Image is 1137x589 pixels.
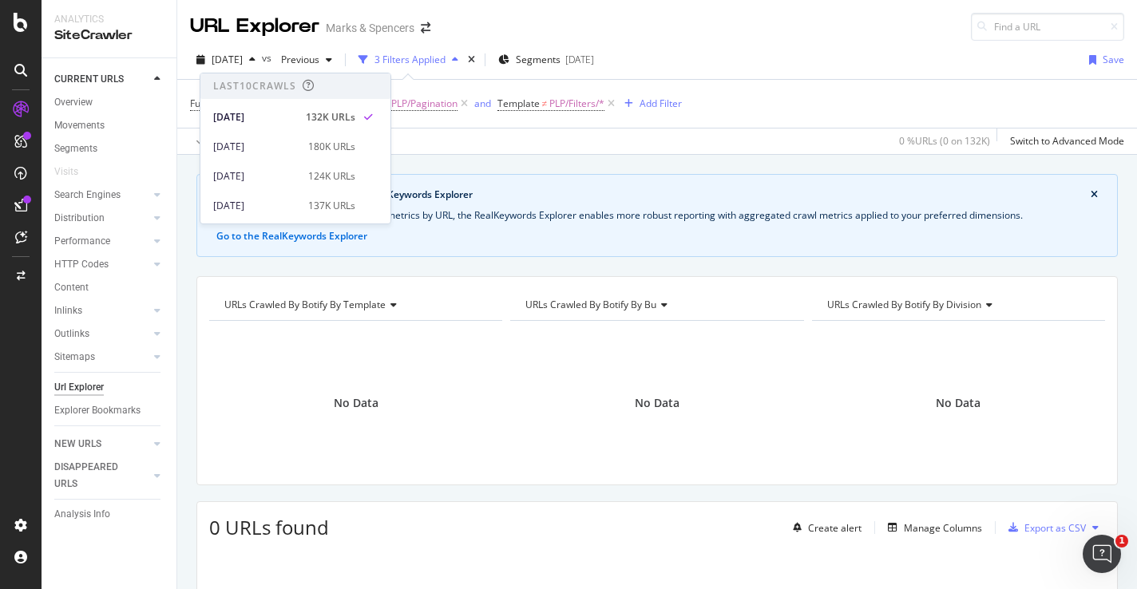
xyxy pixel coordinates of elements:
div: Performance [54,233,110,250]
span: Segments [516,53,561,66]
a: Overview [54,94,165,111]
a: Movements [54,117,165,134]
button: 3 Filters Applied [352,47,465,73]
button: Segments[DATE] [492,47,600,73]
a: Distribution [54,210,149,227]
span: PLP/Filters/* [549,93,604,115]
a: Visits [54,164,94,180]
h4: URLs Crawled By Botify By template [221,292,488,318]
a: Analysis Info [54,506,165,523]
div: While the Site Explorer provides crawl metrics by URL, the RealKeywords Explorer enables more rob... [216,208,1098,223]
span: vs [262,51,275,65]
input: Find a URL [971,13,1124,41]
div: Search Engines [54,187,121,204]
a: DISAPPEARED URLS [54,459,149,492]
div: and [474,97,491,110]
div: Movements [54,117,105,134]
a: Performance [54,233,149,250]
button: [DATE] [190,47,262,73]
div: Switch to Advanced Mode [1010,134,1124,148]
span: No Data [334,395,378,411]
div: Sitemaps [54,349,95,366]
button: Apply [190,128,236,154]
span: Previous [275,53,319,66]
a: HTTP Codes [54,256,149,273]
div: 124K URLs [308,169,355,184]
div: 137K URLs [308,199,355,213]
button: Export as CSV [1002,515,1086,540]
iframe: Intercom live chat [1083,535,1121,573]
div: Visits [54,164,78,180]
div: [DATE] [213,140,299,154]
span: 2025 Oct. 11th [212,53,243,66]
span: URLs Crawled By Botify By bu [525,298,656,311]
span: Template [497,97,540,110]
div: arrow-right-arrow-left [421,22,430,34]
button: Manage Columns [881,518,982,537]
a: Sitemaps [54,349,149,366]
a: Search Engines [54,187,149,204]
div: SiteCrawler [54,26,164,45]
div: [DATE] [213,199,299,213]
a: Url Explorer [54,379,165,396]
button: Previous [275,47,339,73]
div: Segments [54,140,97,157]
a: Inlinks [54,302,149,319]
div: Distribution [54,210,105,227]
span: No Data [635,395,679,411]
span: Full URL [190,97,225,110]
div: info banner [196,174,1118,257]
button: Create alert [786,515,862,540]
div: Analytics [54,13,164,26]
div: HTTP Codes [54,256,109,273]
div: Create alert [808,521,862,535]
a: NEW URLS [54,436,149,453]
span: No Data [936,395,981,411]
div: 0 % URLs ( 0 on 132K ) [899,134,990,148]
div: DISAPPEARED URLS [54,459,135,492]
div: Url Explorer [54,379,104,396]
a: CURRENT URLS [54,71,149,88]
div: 132K URLs [306,110,355,125]
div: Crawl metrics are now in the RealKeywords Explorer [232,188,1091,202]
span: 0 URLs found [209,514,329,540]
a: Outlinks [54,326,149,342]
button: Save [1083,47,1124,73]
div: times [465,52,478,68]
button: and [474,96,491,111]
div: Last 10 Crawls [213,79,296,93]
div: 3 Filters Applied [374,53,446,66]
div: NEW URLS [54,436,101,453]
a: Segments [54,140,165,157]
span: URLs Crawled By Botify By template [224,298,386,311]
div: Content [54,279,89,296]
button: Go to the RealKeywords Explorer [216,229,367,243]
button: Add Filter [618,94,682,113]
button: Switch to Advanced Mode [1004,128,1124,154]
div: CURRENT URLS [54,71,124,88]
h4: URLs Crawled By Botify By bu [522,292,789,318]
div: Export as CSV [1024,521,1086,535]
div: URL Explorer [190,13,319,40]
button: close banner [1087,184,1102,205]
a: Content [54,279,165,296]
div: [DATE] [565,53,594,66]
div: Save [1103,53,1124,66]
div: Inlinks [54,302,82,319]
div: Outlinks [54,326,89,342]
div: Marks & Spencers [326,20,414,36]
div: Manage Columns [904,521,982,535]
span: URLs Crawled By Botify By division [827,298,981,311]
span: 1 [1115,535,1128,547]
div: [DATE] [213,169,299,184]
span: ≠ [542,97,548,110]
div: Overview [54,94,93,111]
div: Explorer Bookmarks [54,402,141,419]
h4: URLs Crawled By Botify By division [824,292,1091,318]
div: Analysis Info [54,506,110,523]
span: PLP/Pagination [391,93,458,115]
a: Explorer Bookmarks [54,402,165,419]
div: Add Filter [640,97,682,110]
div: 180K URLs [308,140,355,154]
div: [DATE] [213,110,296,125]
